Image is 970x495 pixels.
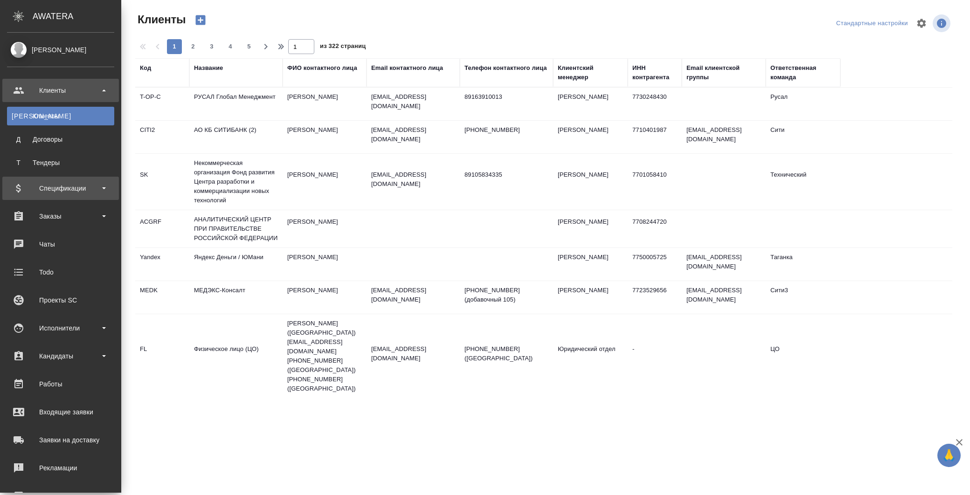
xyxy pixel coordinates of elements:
[189,210,283,247] td: АНАЛИТИЧЕСКИЙ ЦЕНТР ПРИ ПРАВИТЕЛЬСТВЕ РОССИЙСКОЙ ФЕДЕРАЦИИ
[223,42,238,51] span: 4
[135,165,189,198] td: SK
[628,88,682,120] td: 7730248430
[283,165,367,198] td: [PERSON_NAME]
[553,121,628,153] td: [PERSON_NAME]
[628,213,682,245] td: 7708244720
[186,39,201,54] button: 2
[7,153,114,172] a: ТТендеры
[12,111,110,121] div: Клиенты
[283,281,367,314] td: [PERSON_NAME]
[283,248,367,281] td: [PERSON_NAME]
[7,45,114,55] div: [PERSON_NAME]
[2,261,119,284] a: Todo
[941,446,957,465] span: 🙏
[242,39,256,54] button: 5
[770,63,836,82] div: Ответственная команда
[7,461,114,475] div: Рекламации
[464,125,548,135] p: [PHONE_NUMBER]
[464,170,548,179] p: 89105834335
[194,63,223,73] div: Название
[910,12,933,34] span: Настроить таблицу
[682,281,766,314] td: [EMAIL_ADDRESS][DOMAIN_NAME]
[189,340,283,372] td: Физическое лицо (ЦО)
[628,248,682,281] td: 7750005725
[2,456,119,480] a: Рекламации
[135,88,189,120] td: T-OP-C
[2,372,119,396] a: Работы
[7,377,114,391] div: Работы
[135,12,186,27] span: Клиенты
[766,340,840,372] td: ЦО
[7,321,114,335] div: Исполнители
[628,165,682,198] td: 7701058410
[189,88,283,120] td: РУСАЛ Глобал Менеджмент
[2,428,119,452] a: Заявки на доставку
[7,237,114,251] div: Чаты
[7,107,114,125] a: [PERSON_NAME]Клиенты
[320,41,366,54] span: из 322 страниц
[682,121,766,153] td: [EMAIL_ADDRESS][DOMAIN_NAME]
[7,433,114,447] div: Заявки на доставку
[242,42,256,51] span: 5
[371,92,455,111] p: [EMAIL_ADDRESS][DOMAIN_NAME]
[553,165,628,198] td: [PERSON_NAME]
[189,154,283,210] td: Некоммерческая организация Фонд развития Центра разработки и коммерциализации новых технологий
[189,12,212,28] button: Создать
[189,281,283,314] td: МЕДЭКС-Консалт
[283,213,367,245] td: [PERSON_NAME]
[682,248,766,281] td: [EMAIL_ADDRESS][DOMAIN_NAME]
[204,39,219,54] button: 3
[632,63,677,82] div: ИНН контрагента
[283,314,367,398] td: [PERSON_NAME] ([GEOGRAPHIC_DATA]) [EMAIL_ADDRESS][DOMAIN_NAME] [PHONE_NUMBER] ([GEOGRAPHIC_DATA])...
[553,213,628,245] td: [PERSON_NAME]
[766,121,840,153] td: Сити
[186,42,201,51] span: 2
[135,248,189,281] td: Yandex
[7,83,114,97] div: Клиенты
[464,92,548,102] p: 89163910013
[283,88,367,120] td: [PERSON_NAME]
[7,349,114,363] div: Кандидаты
[7,265,114,279] div: Todo
[2,400,119,424] a: Входящие заявки
[7,405,114,419] div: Входящие заявки
[7,130,114,149] a: ДДоговоры
[135,121,189,153] td: CITI2
[140,63,151,73] div: Код
[223,39,238,54] button: 4
[283,121,367,153] td: [PERSON_NAME]
[2,233,119,256] a: Чаты
[33,7,121,26] div: AWATERA
[371,344,455,363] p: [EMAIL_ADDRESS][DOMAIN_NAME]
[12,135,110,144] div: Договоры
[7,209,114,223] div: Заказы
[628,281,682,314] td: 7723529656
[686,63,761,82] div: Email клиентской группы
[628,121,682,153] td: 7710401987
[553,248,628,281] td: [PERSON_NAME]
[937,444,961,467] button: 🙏
[933,14,952,32] span: Посмотреть информацию
[371,125,455,144] p: [EMAIL_ADDRESS][DOMAIN_NAME]
[287,63,357,73] div: ФИО контактного лица
[834,16,910,31] div: split button
[135,213,189,245] td: ACGRF
[371,63,443,73] div: Email контактного лица
[135,281,189,314] td: MEDK
[558,63,623,82] div: Клиентский менеджер
[12,158,110,167] div: Тендеры
[7,181,114,195] div: Спецификации
[7,293,114,307] div: Проекты SC
[204,42,219,51] span: 3
[464,63,547,73] div: Телефон контактного лица
[135,340,189,372] td: FL
[371,170,455,189] p: [EMAIL_ADDRESS][DOMAIN_NAME]
[464,344,548,363] p: [PHONE_NUMBER] ([GEOGRAPHIC_DATA])
[2,289,119,312] a: Проекты SC
[628,340,682,372] td: -
[371,286,455,304] p: [EMAIL_ADDRESS][DOMAIN_NAME]
[766,281,840,314] td: Сити3
[766,165,840,198] td: Технический
[189,248,283,281] td: Яндекс Деньги / ЮМани
[553,88,628,120] td: [PERSON_NAME]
